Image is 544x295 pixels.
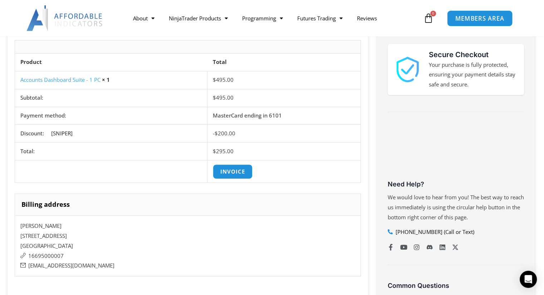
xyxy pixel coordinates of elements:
span: 0 [430,11,436,16]
bdi: 495.00 [213,76,234,83]
h3: Common Questions [388,281,524,290]
th: Payment method: [15,107,208,125]
th: Discount: [SNIPER] [15,124,208,142]
a: Reviews [350,10,384,26]
strong: × 1 [102,76,110,83]
p: [EMAIL_ADDRESS][DOMAIN_NAME] [20,261,355,271]
span: We would love to hear from you! The best way to reach us immediately is using the circular help b... [388,194,524,221]
a: Programming [235,10,290,26]
th: Total: [15,142,208,160]
span: - [213,130,215,137]
h3: Need Help? [388,180,524,188]
p: 16695000007 [20,251,355,261]
td: MasterCard ending in 6101 [207,107,361,125]
span: 295.00 [213,147,234,155]
h3: Secure Checkout [429,49,517,60]
address: [PERSON_NAME] [STREET_ADDRESS] [GEOGRAPHIC_DATA] [15,215,361,276]
h2: Billing address [15,194,361,215]
span: $ [215,130,218,137]
a: NinjaTrader Products [162,10,235,26]
div: Open Intercom Messenger [520,271,537,288]
th: Subtotal: [15,89,208,107]
iframe: Customer reviews powered by Trustpilot [388,125,524,178]
th: Product [15,54,208,71]
span: 495.00 [213,94,234,101]
img: LogoAI | Affordable Indicators – NinjaTrader [26,5,103,31]
span: MEMBERS AREA [455,15,504,21]
a: MEMBERS AREA [447,10,513,26]
a: Accounts Dashboard Suite - 1 PC [20,76,101,83]
a: 0 [413,8,444,29]
nav: Menu [126,10,422,26]
p: Your purchase is fully protected, ensuring your payment details stay safe and secure. [429,60,517,90]
a: About [126,10,162,26]
span: [PHONE_NUMBER] (Call or Text) [394,227,474,237]
th: Total [207,54,361,71]
span: $ [213,76,216,83]
a: Invoice order number 532972 [213,164,252,179]
span: 200.00 [215,130,235,137]
img: 1000913 | Affordable Indicators – NinjaTrader [395,57,420,82]
a: Futures Trading [290,10,350,26]
span: $ [213,147,216,155]
span: $ [213,94,216,101]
